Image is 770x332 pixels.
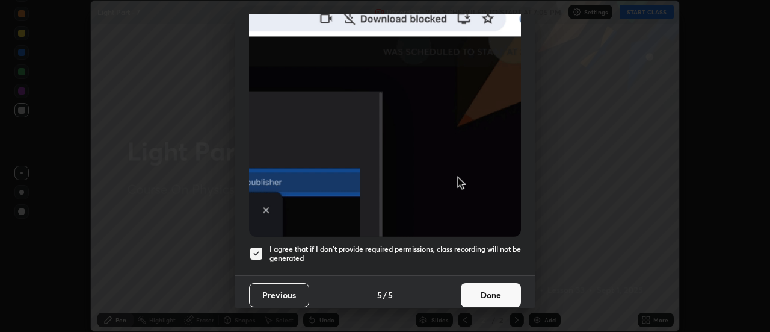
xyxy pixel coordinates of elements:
h5: I agree that if I don't provide required permissions, class recording will not be generated [269,245,521,263]
button: Done [461,283,521,307]
h4: / [383,289,387,301]
button: Previous [249,283,309,307]
h4: 5 [377,289,382,301]
h4: 5 [388,289,393,301]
